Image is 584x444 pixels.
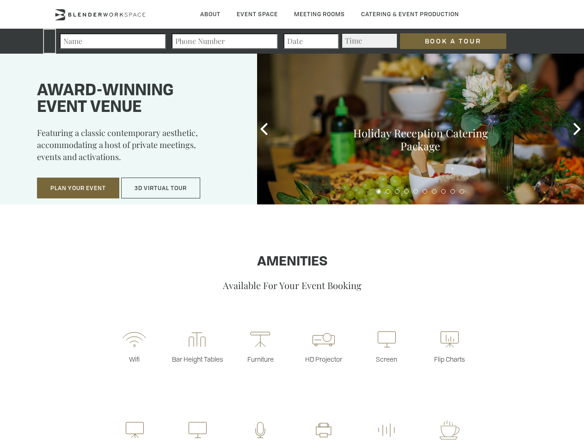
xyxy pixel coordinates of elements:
input: Date [283,33,339,49]
button: 3D Virtual Tour [121,178,200,199]
p: Featuring a classic contemporary aesthetic, accommodating a host of private meetings, events and ... [37,127,234,169]
input: Name [60,33,166,49]
p: Furniture [229,355,292,364]
p: Wifi [103,355,166,364]
p: Flip Charts [418,355,481,364]
p: HD Projector [292,355,355,364]
h1: Amenities [29,255,555,270]
p: Bar Height Tables [166,355,229,364]
input: Phone Number [172,33,278,49]
input: Book a Tour [400,33,506,49]
p: Available For Your Event Booking [29,279,555,291]
button: Plan Your Event [37,178,119,199]
a: Holiday Reception Catering Package [353,126,488,153]
h1: Award-winning event venue [37,83,234,116]
p: Screen [355,355,418,364]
